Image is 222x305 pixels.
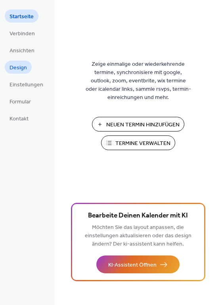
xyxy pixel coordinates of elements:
a: Design [5,61,32,74]
a: Einstellungen [5,78,48,91]
button: KI-Assistent Öffnen [96,255,180,273]
button: Neuen Termin Hinzufügen [92,117,184,132]
span: KI-Assistent Öffnen [108,261,157,269]
span: Verbinden [10,30,35,38]
span: Design [10,64,27,72]
a: Verbinden [5,27,40,40]
span: Möchten Sie das layout anpassen, die einstellungen aktualisieren oder das design ändern? Der ki-a... [85,222,191,250]
a: Startseite [5,10,38,23]
button: Termine Verwalten [101,135,175,150]
span: Neuen Termin Hinzufügen [106,121,180,129]
a: Formular [5,95,36,108]
span: Termine Verwalten [115,139,170,148]
a: Ansichten [5,44,39,57]
span: Startseite [10,13,34,21]
span: Zeige einmalige oder wiederkehrende termine, synchronisiere mit google, outlook, zoom, eventbrite... [85,60,192,102]
span: Formular [10,98,31,106]
span: Kontakt [10,115,29,123]
span: Ansichten [10,47,34,55]
span: Einstellungen [10,81,43,89]
span: Bearbeite Deinen Kalender mit KI [88,210,188,221]
a: Kontakt [5,112,33,125]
